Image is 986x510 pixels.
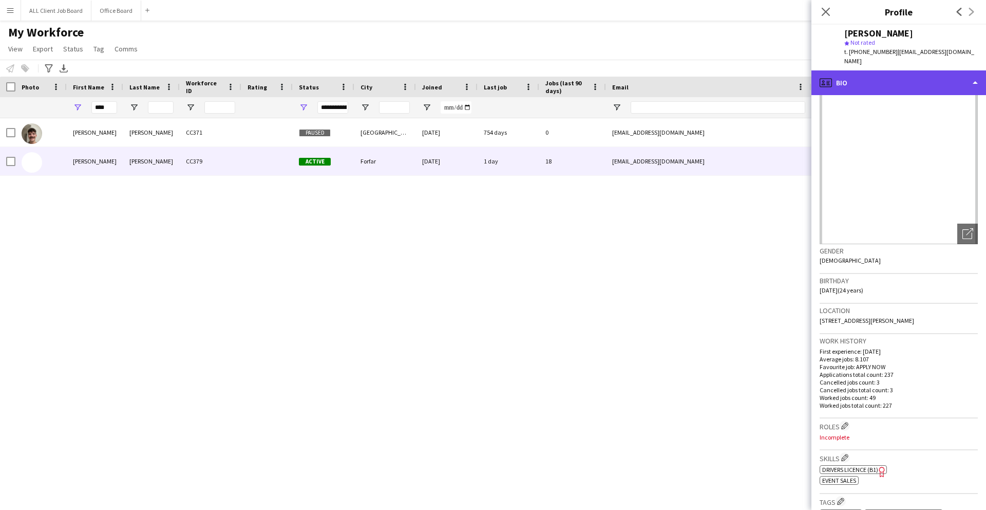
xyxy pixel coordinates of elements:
[33,44,53,53] span: Export
[820,90,978,244] img: Crew avatar or photo
[67,118,123,147] div: [PERSON_NAME]
[129,103,139,112] button: Open Filter Menu
[820,421,978,431] h3: Roles
[612,83,629,91] span: Email
[89,42,108,56] a: Tag
[820,433,978,441] p: Incomplete
[8,25,84,40] span: My Workforce
[820,386,978,394] p: Cancelled jobs total count: 3
[115,44,138,53] span: Comms
[820,371,978,378] p: Applications total count: 237
[73,103,82,112] button: Open Filter Menu
[123,118,180,147] div: [PERSON_NAME]
[820,336,978,345] h3: Work history
[110,42,142,56] a: Comms
[820,348,978,355] p: First experience: [DATE]
[416,147,478,175] div: [DATE]
[820,257,881,264] span: [DEMOGRAPHIC_DATA]
[4,42,27,56] a: View
[820,363,978,371] p: Favourite job: APPLY NOW
[416,118,478,147] div: [DATE]
[820,402,978,409] p: Worked jobs total count: 227
[539,147,606,175] div: 18
[820,355,978,363] p: Average jobs: 8.107
[606,118,811,147] div: [EMAIL_ADDRESS][DOMAIN_NAME]
[91,101,117,114] input: First Name Filter Input
[186,79,223,95] span: Workforce ID
[539,118,606,147] div: 0
[204,101,235,114] input: Workforce ID Filter Input
[820,317,914,324] span: [STREET_ADDRESS][PERSON_NAME]
[478,118,539,147] div: 754 days
[545,79,587,95] span: Jobs (last 90 days)
[379,101,410,114] input: City Filter Input
[361,83,372,91] span: City
[22,152,42,173] img: Owen Foster
[820,394,978,402] p: Worked jobs count: 49
[820,306,978,315] h3: Location
[63,44,83,53] span: Status
[248,83,267,91] span: Rating
[8,44,23,53] span: View
[820,246,978,256] h3: Gender
[612,103,621,112] button: Open Filter Menu
[850,39,875,46] span: Not rated
[129,83,160,91] span: Last Name
[22,123,42,144] img: Owen Bradshaw
[811,5,986,19] h3: Profile
[299,129,331,137] span: Paused
[820,286,863,294] span: [DATE] (24 years)
[478,147,539,175] div: 1 day
[354,118,416,147] div: [GEOGRAPHIC_DATA]
[822,477,856,484] span: Event sales
[148,101,174,114] input: Last Name Filter Input
[180,147,241,175] div: CC379
[93,44,104,53] span: Tag
[59,42,87,56] a: Status
[299,103,308,112] button: Open Filter Menu
[820,452,978,463] h3: Skills
[422,83,442,91] span: Joined
[484,83,507,91] span: Last job
[441,101,471,114] input: Joined Filter Input
[123,147,180,175] div: [PERSON_NAME]
[606,147,811,175] div: [EMAIL_ADDRESS][DOMAIN_NAME]
[43,62,55,75] app-action-btn: Advanced filters
[299,83,319,91] span: Status
[21,1,91,21] button: ALL Client Job Board
[67,147,123,175] div: [PERSON_NAME]
[22,83,39,91] span: Photo
[844,29,913,38] div: [PERSON_NAME]
[844,48,974,65] span: | [EMAIL_ADDRESS][DOMAIN_NAME]
[58,62,70,75] app-action-btn: Export XLSX
[180,118,241,147] div: CC371
[354,147,416,175] div: Forfar
[811,70,986,95] div: Bio
[299,158,331,166] span: Active
[29,42,57,56] a: Export
[822,466,878,473] span: Drivers Licence (B1)
[631,101,805,114] input: Email Filter Input
[844,48,898,56] span: t. [PHONE_NUMBER]
[820,378,978,386] p: Cancelled jobs count: 3
[186,103,195,112] button: Open Filter Menu
[361,103,370,112] button: Open Filter Menu
[820,276,978,285] h3: Birthday
[957,224,978,244] div: Open photos pop-in
[422,103,431,112] button: Open Filter Menu
[91,1,141,21] button: Office Board
[73,83,104,91] span: First Name
[820,496,978,507] h3: Tags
